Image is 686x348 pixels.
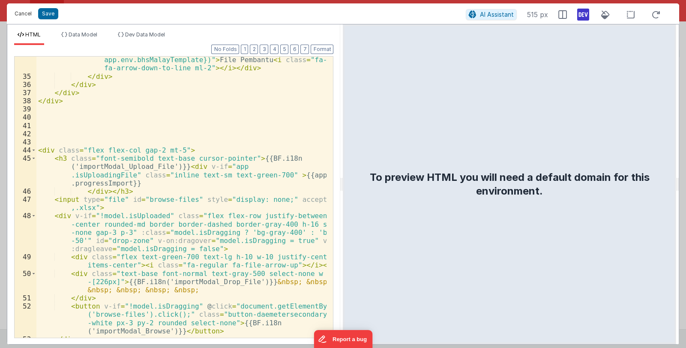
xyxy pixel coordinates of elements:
[15,122,36,130] div: 41
[15,253,36,269] div: 49
[15,113,36,121] div: 40
[125,31,165,38] span: Dev Data Model
[15,212,36,253] div: 48
[15,105,36,113] div: 39
[69,31,97,38] span: Data Model
[15,335,36,343] div: 53
[15,294,36,302] div: 51
[311,45,333,54] button: Format
[15,81,36,89] div: 36
[344,171,674,198] div: To preview HTML you will need a default domain for this environment.
[15,187,36,195] div: 46
[527,9,548,20] span: 515 px
[300,45,309,54] button: 7
[15,89,36,97] div: 37
[38,8,58,19] button: Save
[466,9,517,20] button: AI Assistant
[270,45,279,54] button: 4
[480,11,514,18] span: AI Assistant
[25,31,41,38] span: HTML
[241,45,248,54] button: 1
[10,8,36,20] button: Cancel
[250,45,258,54] button: 2
[290,45,299,54] button: 6
[15,270,36,294] div: 50
[15,138,36,146] div: 43
[15,97,36,105] div: 38
[260,45,268,54] button: 3
[15,195,36,212] div: 47
[15,130,36,138] div: 42
[314,330,372,348] iframe: Marker.io feedback button
[211,45,239,54] button: No Folds
[15,72,36,81] div: 35
[280,45,288,54] button: 5
[15,302,36,335] div: 52
[15,146,36,154] div: 44
[15,154,36,187] div: 45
